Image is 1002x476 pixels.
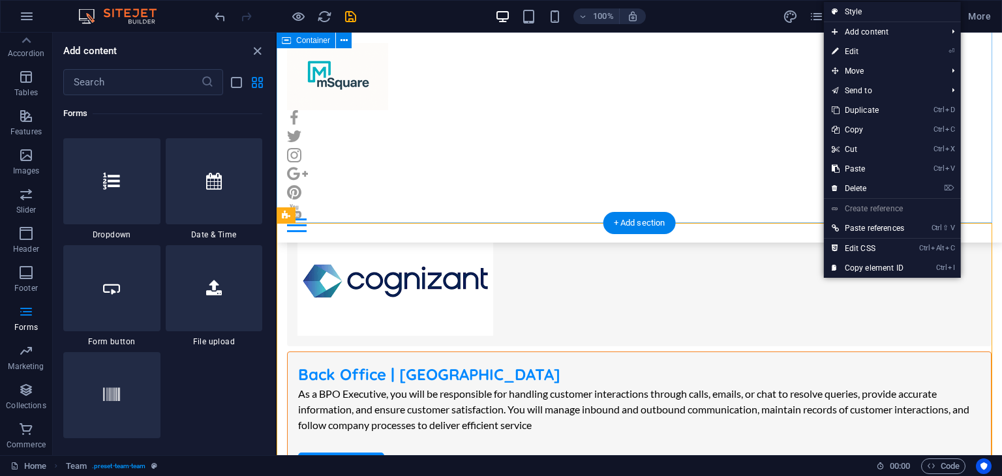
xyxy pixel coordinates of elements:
[824,100,912,120] a: CtrlDDuplicate
[63,230,160,240] span: Dropdown
[927,458,960,474] span: Code
[919,244,930,252] i: Ctrl
[166,138,263,240] div: Date & Time
[824,218,912,238] a: Ctrl⇧VPaste references
[13,166,40,176] p: Images
[212,8,228,24] button: undo
[876,458,911,474] h6: Session time
[921,458,965,474] button: Code
[945,145,954,153] i: X
[13,244,39,254] p: Header
[899,461,901,471] span: :
[944,184,954,192] i: ⌦
[934,145,944,153] i: Ctrl
[166,245,263,347] div: File upload
[824,179,912,198] a: ⌦Delete
[950,224,954,232] i: V
[66,458,157,474] nav: breadcrumb
[948,263,954,272] i: I
[8,361,44,372] p: Marketing
[10,458,46,474] a: Click to cancel selection. Double-click to open Pages
[943,224,949,232] i: ⇧
[63,352,160,454] div: Captcha
[890,458,910,474] span: 00 00
[824,239,912,258] a: CtrlAltCEdit CSS
[603,212,676,234] div: + Add section
[809,9,824,24] i: Pages (Ctrl+Alt+S)
[63,106,262,121] h6: Forms
[936,263,947,272] i: Ctrl
[92,458,146,474] span: . preset-team-team
[249,43,265,59] button: close panel
[14,322,38,333] p: Forms
[573,8,620,24] button: 100%
[824,120,912,140] a: CtrlCCopy
[63,138,160,240] div: Dropdown
[824,22,941,42] span: Add content
[824,2,961,22] a: Style
[945,125,954,134] i: C
[593,8,614,24] h6: 100%
[945,244,954,252] i: C
[343,9,358,24] i: Save (Ctrl+S)
[949,47,954,55] i: ⏎
[16,205,37,215] p: Slider
[783,9,798,24] i: Design (Ctrl+Alt+Y)
[317,9,332,24] i: Reload page
[945,106,954,114] i: D
[10,126,42,137] p: Features
[14,87,38,98] p: Tables
[824,61,941,81] span: Move
[6,400,46,411] p: Collections
[783,8,798,24] button: design
[931,244,944,252] i: Alt
[66,458,87,474] span: Click to select. Double-click to edit
[976,458,992,474] button: Usercentrics
[63,443,160,454] span: Captcha
[934,125,944,134] i: Ctrl
[8,48,44,59] p: Accordion
[824,258,912,278] a: CtrlICopy element ID
[63,245,160,347] div: Form button
[950,10,991,23] span: More
[7,439,46,450] p: Commerce
[824,159,912,179] a: CtrlVPaste
[213,9,228,24] i: Undo: Delete Elfsight widget (Ctrl+Z)
[166,336,263,347] span: File upload
[824,81,941,100] a: Send to
[824,199,961,218] a: Create reference
[63,69,201,95] input: Search
[63,336,160,347] span: Form button
[945,6,996,27] button: More
[296,37,330,44] span: Container
[932,224,942,232] i: Ctrl
[824,42,912,61] a: ⏎Edit
[316,8,332,24] button: reload
[627,10,639,22] i: On resize automatically adjust zoom level to fit chosen device.
[934,106,944,114] i: Ctrl
[249,74,265,90] button: grid-view
[945,164,954,173] i: V
[14,283,38,293] p: Footer
[934,164,944,173] i: Ctrl
[824,140,912,159] a: CtrlXCut
[151,462,157,469] i: This element is a customizable preset
[342,8,358,24] button: save
[75,8,173,24] img: Editor Logo
[809,8,825,24] button: pages
[228,74,244,90] button: list-view
[63,43,117,59] h6: Add content
[166,230,263,240] span: Date & Time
